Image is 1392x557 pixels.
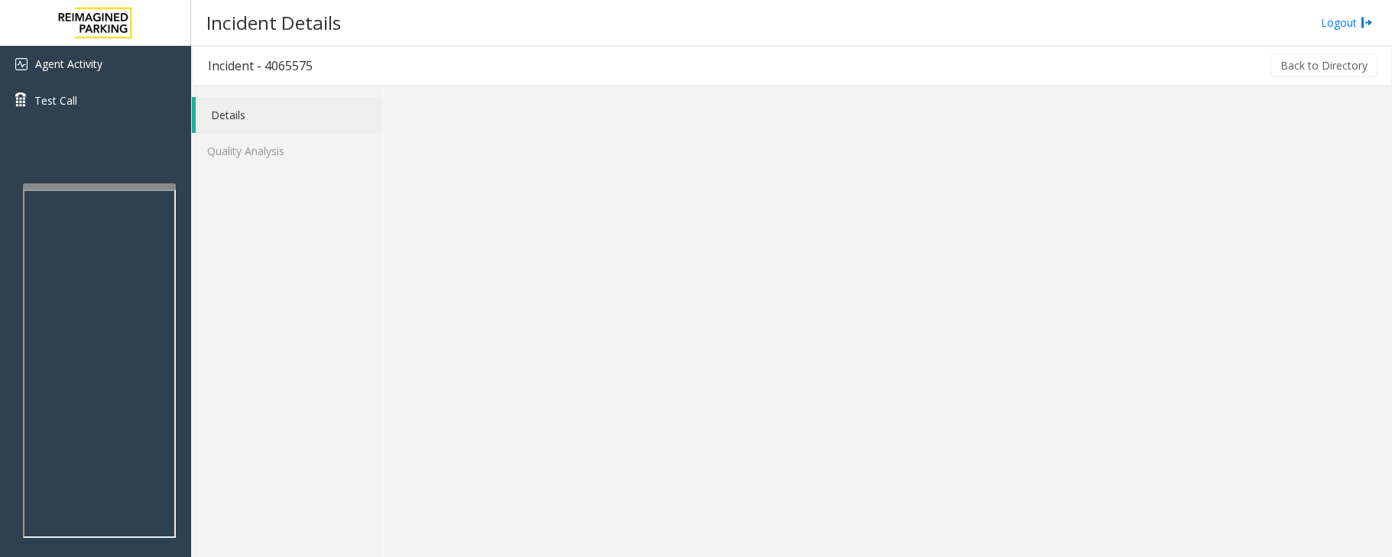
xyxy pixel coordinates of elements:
a: Quality Analysis [192,133,382,169]
a: Details [196,97,382,133]
span: Test Call [34,92,77,108]
button: Back to Directory [1270,54,1377,77]
span: Agent Activity [35,57,102,71]
a: Logout [1321,15,1373,31]
img: logout [1361,15,1373,31]
img: 'icon' [15,58,28,70]
h3: Incident Details [199,4,349,41]
h3: Incident - 4065575 [193,48,328,83]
